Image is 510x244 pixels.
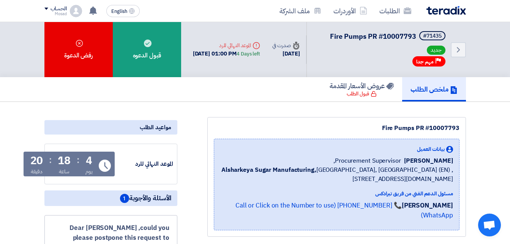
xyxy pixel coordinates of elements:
button: English [106,5,140,17]
div: يوم [85,168,93,176]
a: ملخص الطلب [402,77,466,101]
div: [DATE] [272,49,300,58]
img: Teradix logo [426,6,466,15]
div: Mosad [44,12,67,16]
h5: Fire Pumps PR #10007793 [330,31,447,42]
h5: ملخص الطلب [411,85,458,93]
div: #71435 [423,33,442,39]
a: ملف الشركة [273,2,327,20]
a: 📞 [PHONE_NUMBER] (Call or Click on the Number to use WhatsApp) [235,201,453,220]
span: جديد [427,46,445,55]
img: profile_test.png [70,5,82,17]
div: 4 [86,155,92,166]
div: ساعة [59,168,70,176]
div: الحساب [51,6,67,12]
div: صدرت في [272,41,300,49]
div: : [77,153,79,167]
span: بيانات العميل [417,145,445,153]
span: [GEOGRAPHIC_DATA], [GEOGRAPHIC_DATA] (EN) ,[STREET_ADDRESS][DOMAIN_NAME] [220,165,453,184]
div: Fire Pumps PR #10007793 [214,124,459,133]
div: الموعد النهائي للرد [193,41,260,49]
span: 1 [120,194,129,203]
div: Open chat [478,214,501,236]
div: مواعيد الطلب [44,120,177,135]
h5: عروض الأسعار المقدمة [330,81,394,90]
span: الأسئلة والأجوبة [120,193,171,203]
a: الطلبات [373,2,417,20]
div: 20 [30,155,43,166]
a: عروض الأسعار المقدمة قبول الطلب [321,77,402,101]
div: [DATE] 01:00 PM [193,49,260,58]
div: 18 [58,155,71,166]
strong: [PERSON_NAME] [402,201,453,210]
div: رفض الدعوة [44,22,113,77]
span: مهم جدا [416,58,434,65]
div: قبول الدعوه [113,22,181,77]
div: : [49,153,52,167]
span: Procurement Supervisor, [333,156,401,165]
div: مسئول الدعم الفني من فريق تيرادكس [220,190,453,198]
div: قبول الطلب [347,90,377,98]
span: [PERSON_NAME] [404,156,453,165]
span: Fire Pumps PR #10007793 [330,31,416,41]
div: 4 Days left [237,50,260,58]
a: الأوردرات [327,2,373,20]
div: الموعد النهائي للرد [116,160,173,168]
span: English [111,9,127,14]
b: Alsharkeya Sugar Manufacturing, [221,165,316,174]
div: دقيقة [31,168,43,176]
